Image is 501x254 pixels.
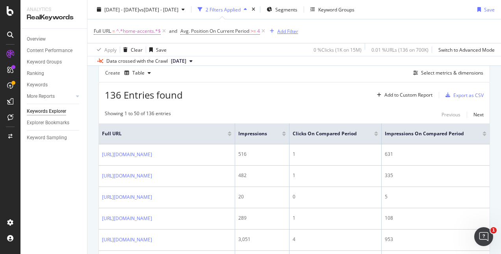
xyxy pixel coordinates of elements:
span: ^.*home-accents.*$ [116,26,161,37]
button: Table [121,67,154,79]
button: Add Filter [267,26,298,36]
div: Keywords Explorer [27,107,66,116]
div: Next [473,111,484,118]
a: [URL][DOMAIN_NAME] [102,172,152,180]
span: Full URL [94,28,111,34]
button: and [169,27,177,35]
a: Ranking [27,69,82,78]
div: Save [156,46,167,53]
div: 20 [238,193,286,200]
div: 1 [293,151,378,158]
div: RealKeywords [27,13,81,22]
button: Apply [94,43,117,56]
div: 482 [238,172,286,179]
div: Keyword Sampling [27,134,67,142]
div: 953 [385,236,486,243]
button: Keyword Groups [307,3,358,16]
div: Export as CSV [453,92,484,99]
div: 0 [293,193,378,200]
div: Keyword Groups [27,58,62,66]
a: [URL][DOMAIN_NAME] [102,236,152,244]
a: Keywords Explorer [27,107,82,116]
button: Switch to Advanced Mode [435,43,495,56]
button: [DATE] [168,56,196,66]
span: vs [DATE] - [DATE] [139,6,178,13]
div: 1 [293,172,378,179]
button: Save [146,43,167,56]
a: Content Performance [27,47,82,55]
iframe: Intercom live chat [474,227,493,246]
span: Avg. Position On Current Period [180,28,249,34]
div: More Reports [27,92,55,101]
div: times [250,6,257,13]
button: Export as CSV [442,89,484,101]
span: Full URL [102,130,216,137]
div: 1 [293,215,378,222]
button: Add to Custom Report [374,89,432,101]
span: = [112,28,115,34]
button: [DATE] - [DATE]vs[DATE] - [DATE] [94,3,188,16]
a: Overview [27,35,82,43]
div: 4 [293,236,378,243]
div: 0 % Clicks ( 1K on 15M ) [314,46,362,53]
div: Clear [131,46,143,53]
a: Keywords [27,81,82,89]
div: 289 [238,215,286,222]
span: >= [250,28,256,34]
span: 4 [257,26,260,37]
button: Next [473,110,484,120]
div: Showing 1 to 50 of 136 entries [105,110,171,120]
a: [URL][DOMAIN_NAME] [102,151,152,159]
div: 3,051 [238,236,286,243]
a: Keyword Groups [27,58,82,66]
div: Overview [27,35,46,43]
div: Data crossed with the Crawl [106,58,168,65]
div: 631 [385,151,486,158]
span: Impressions On Compared Period [385,130,471,137]
div: Select metrics & dimensions [421,69,483,76]
span: 2025 Aug. 30th [171,58,186,65]
div: Analytics [27,6,81,13]
button: Clear [120,43,143,56]
div: Content Performance [27,47,72,55]
a: Explorer Bookmarks [27,119,82,127]
span: Impressions [238,130,270,137]
div: and [169,28,177,34]
a: More Reports [27,92,74,101]
div: 5 [385,193,486,200]
a: [URL][DOMAIN_NAME] [102,193,152,201]
button: Segments [263,3,301,16]
div: 2 Filters Applied [206,6,241,13]
span: 136 Entries found [105,88,183,101]
button: Previous [442,110,460,120]
div: Add to Custom Report [384,93,432,97]
div: Switch to Advanced Mode [438,46,495,53]
span: Clicks On Compared Period [293,130,362,137]
span: 1 [490,227,497,233]
div: Explorer Bookmarks [27,119,69,127]
div: Keyword Groups [318,6,354,13]
div: Create [105,67,154,79]
div: 335 [385,172,486,179]
span: [DATE] - [DATE] [104,6,139,13]
div: Add Filter [277,28,298,34]
div: 516 [238,151,286,158]
div: Table [132,71,145,75]
div: 0.01 % URLs ( 136 on 700K ) [371,46,429,53]
button: 2 Filters Applied [195,3,250,16]
a: [URL][DOMAIN_NAME] [102,215,152,222]
div: Apply [104,46,117,53]
button: Select metrics & dimensions [410,68,483,78]
a: Keyword Sampling [27,134,82,142]
button: Save [474,3,495,16]
div: Keywords [27,81,48,89]
div: 108 [385,215,486,222]
div: Save [484,6,495,13]
div: Previous [442,111,460,118]
span: Segments [275,6,297,13]
div: Ranking [27,69,44,78]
